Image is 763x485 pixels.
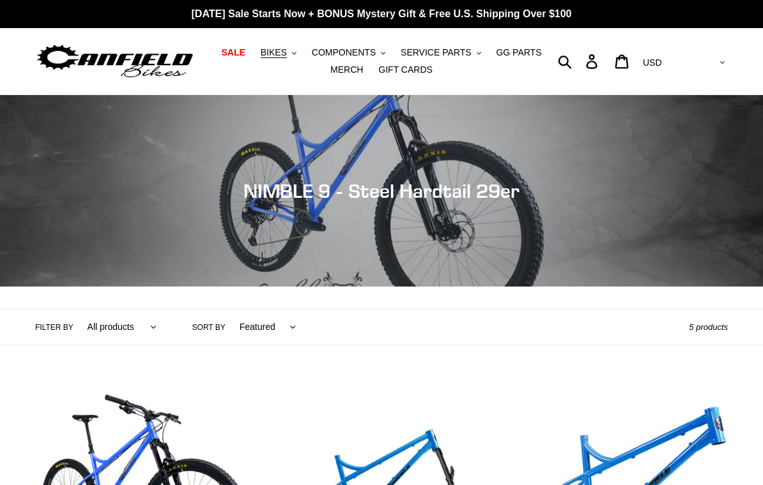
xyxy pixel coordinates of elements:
[192,322,226,333] label: Sort by
[496,47,541,58] span: GG PARTS
[35,322,73,333] label: Filter by
[305,44,392,61] button: COMPONENTS
[394,44,487,61] button: SERVICE PARTS
[261,47,287,58] span: BIKES
[378,64,433,75] span: GIFT CARDS
[489,44,548,61] a: GG PARTS
[372,61,439,78] a: GIFT CARDS
[312,47,376,58] span: COMPONENTS
[35,41,195,82] img: Canfield Bikes
[221,47,245,58] span: SALE
[324,61,369,78] a: MERCH
[401,47,471,58] span: SERVICE PARTS
[330,64,363,75] span: MERCH
[215,44,251,61] a: SALE
[243,179,520,202] span: NIMBLE 9 - Steel Hardtail 29er
[689,322,728,332] span: 5 products
[254,44,303,61] button: BIKES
